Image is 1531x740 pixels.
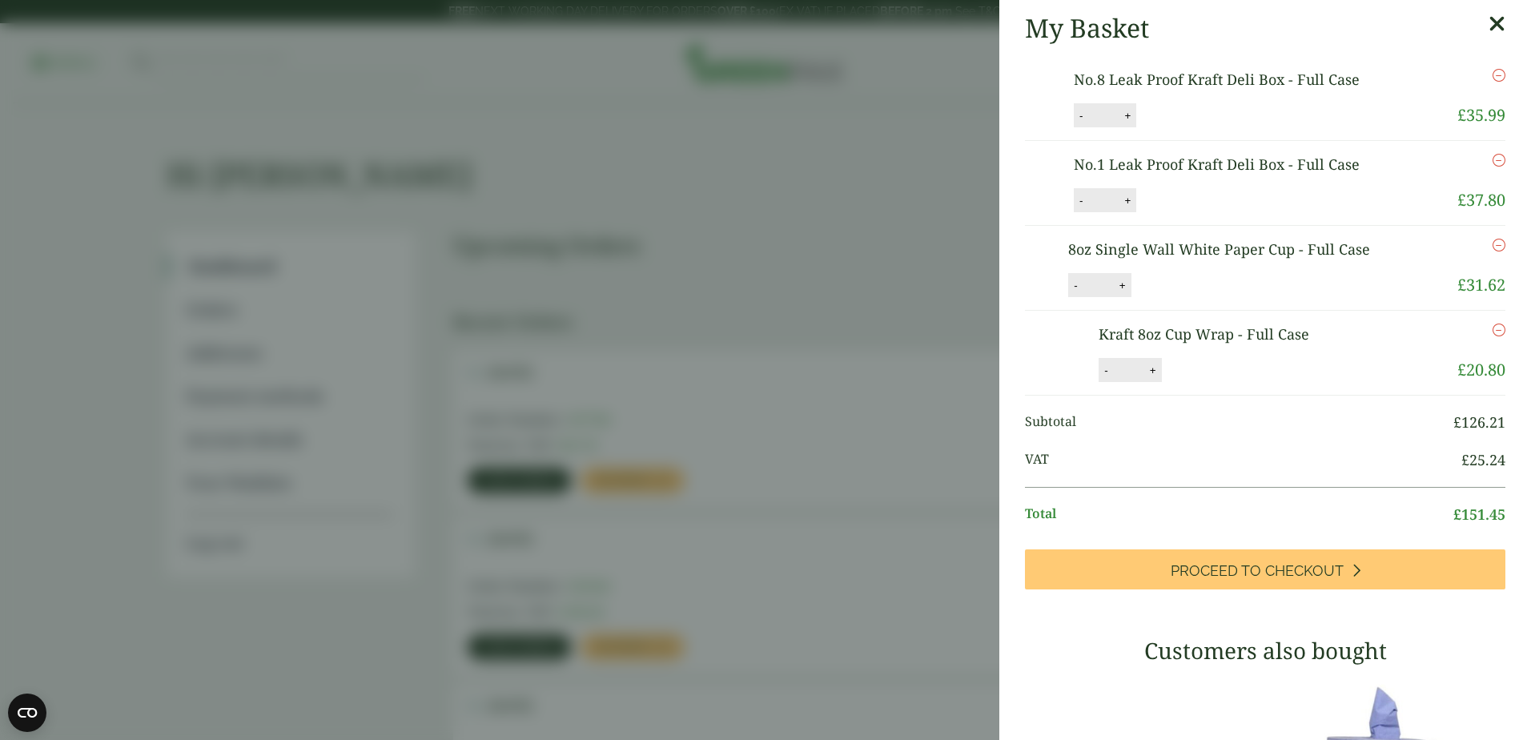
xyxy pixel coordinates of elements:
[1145,364,1161,377] button: +
[1068,239,1370,259] a: 8oz Single Wall White Paper Cup - Full Case
[1075,109,1087,123] button: -
[1025,449,1461,471] span: VAT
[1457,359,1505,380] bdi: 20.80
[8,694,46,732] button: Open CMP widget
[1453,505,1505,524] bdi: 151.45
[1075,194,1087,207] button: -
[1493,324,1505,336] a: Remove this item
[1025,504,1453,525] span: Total
[1457,359,1466,380] span: £
[1457,104,1505,126] bdi: 35.99
[1025,239,1068,282] img: 8oz Single Wall White Paper Cup-Full Case of-0
[1461,450,1469,469] span: £
[1099,324,1309,344] a: Kraft 8oz Cup Wrap - Full Case
[1025,549,1505,589] a: Proceed to Checkout
[1025,412,1453,433] span: Subtotal
[1025,13,1149,43] h2: My Basket
[1069,279,1082,292] button: -
[1025,154,1074,187] img: No.1 Leak proof Kraft Deli Box -Full Case of-0
[1493,239,1505,251] a: Remove this item
[1099,364,1112,377] button: -
[1025,637,1505,665] h3: Customers also bought
[1453,412,1461,432] span: £
[1119,194,1135,207] button: +
[1493,69,1505,82] a: Remove this item
[1074,155,1360,174] a: No.1 Leak Proof Kraft Deli Box - Full Case
[1457,104,1466,126] span: £
[1074,70,1360,89] a: No.8 Leak Proof Kraft Deli Box - Full Case
[1025,324,1099,373] img: Kraft 8oz Cup Wrap-Full Case of-0
[1453,412,1505,432] bdi: 126.21
[1493,154,1505,167] a: Remove this item
[1457,189,1466,211] span: £
[1025,69,1074,102] img: No.8 Leak Proof Kraft Deli Box -Full Case of-0
[1457,189,1505,211] bdi: 37.80
[1457,274,1505,296] bdi: 31.62
[1453,505,1461,524] span: £
[1457,274,1466,296] span: £
[1115,279,1131,292] button: +
[1171,562,1344,580] span: Proceed to Checkout
[1461,450,1505,469] bdi: 25.24
[1119,109,1135,123] button: +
